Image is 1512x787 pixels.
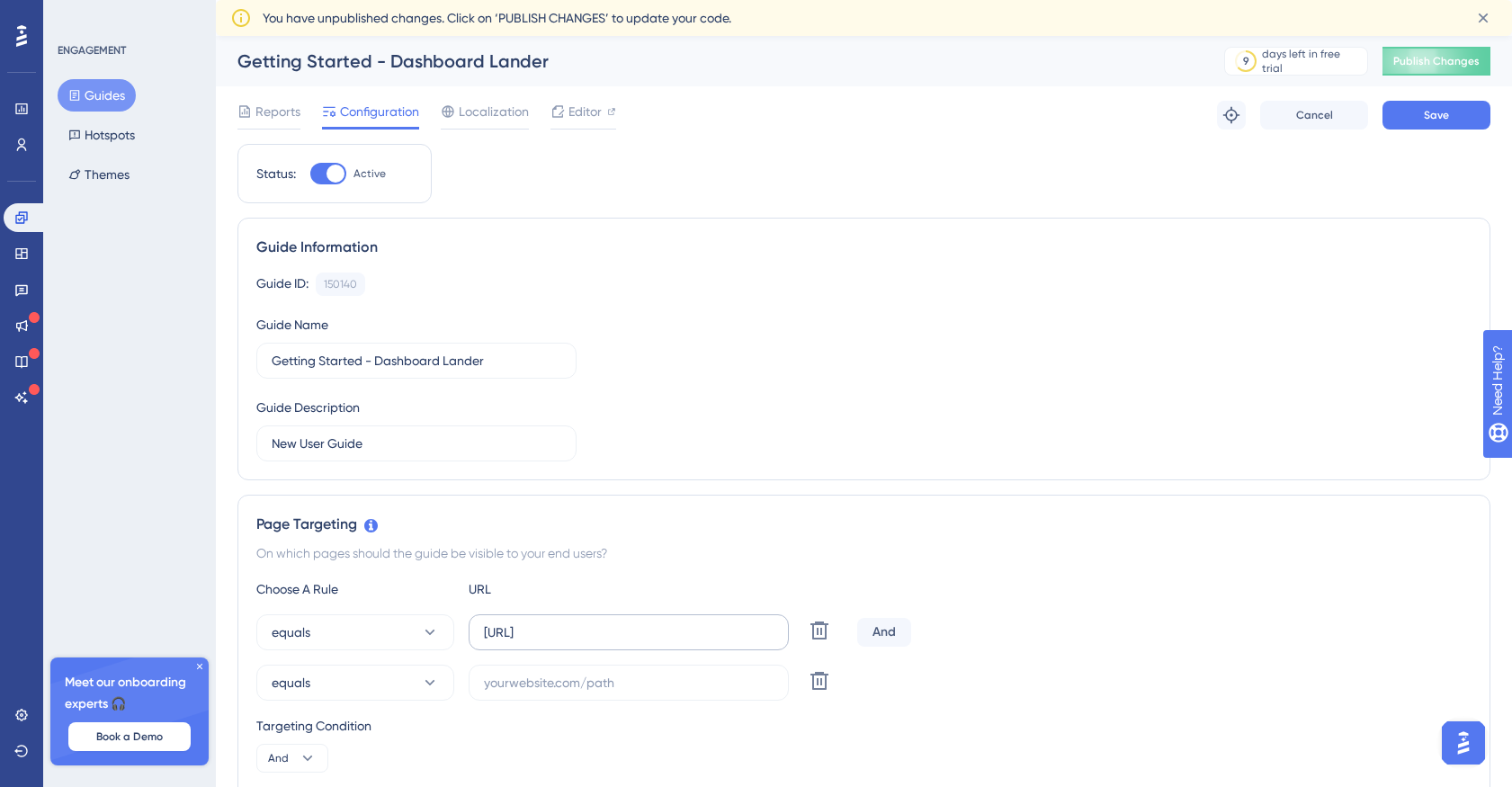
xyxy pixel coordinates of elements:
div: Getting Started - Dashboard Lander [237,49,1179,74]
span: You have unpublished changes. Click on ‘PUBLISH CHANGES’ to update your code. [263,7,731,29]
div: 9 [1243,54,1249,68]
span: Cancel [1296,108,1333,122]
button: And [256,744,328,773]
div: Guide Information [256,237,1472,258]
span: Localization [459,101,529,122]
div: On which pages should the guide be visible to your end users? [256,542,1472,564]
button: Save [1382,101,1490,130]
div: ENGAGEMENT [58,43,126,58]
span: equals [272,622,310,643]
input: yourwebsite.com/path [484,622,774,642]
span: Need Help? [42,4,112,26]
div: 150140 [324,277,357,291]
span: Editor [568,101,602,122]
input: Type your Guide’s Description here [272,434,561,453]
span: Publish Changes [1393,54,1480,68]
span: Configuration [340,101,419,122]
span: Book a Demo [96,729,163,744]
span: And [268,751,289,765]
span: Active [353,166,386,181]
button: equals [256,614,454,650]
div: Guide Description [256,397,360,418]
span: Meet our onboarding experts 🎧 [65,672,194,715]
div: Page Targeting [256,514,1472,535]
button: Book a Demo [68,722,191,751]
input: Type your Guide’s Name here [272,351,561,371]
div: Guide ID: [256,273,309,296]
button: Cancel [1260,101,1368,130]
button: Themes [58,158,140,191]
div: URL [469,578,667,600]
span: Save [1424,108,1449,122]
div: Targeting Condition [256,715,1472,737]
iframe: UserGuiding AI Assistant Launcher [1436,716,1490,770]
input: yourwebsite.com/path [484,673,774,693]
span: equals [272,672,310,693]
button: Guides [58,79,136,112]
div: Status: [256,163,296,184]
button: equals [256,665,454,701]
div: Guide Name [256,314,328,335]
button: Hotspots [58,119,146,151]
div: Choose A Rule [256,578,454,600]
span: Reports [255,101,300,122]
button: Publish Changes [1382,47,1490,76]
div: And [857,618,911,647]
div: days left in free trial [1262,47,1362,76]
